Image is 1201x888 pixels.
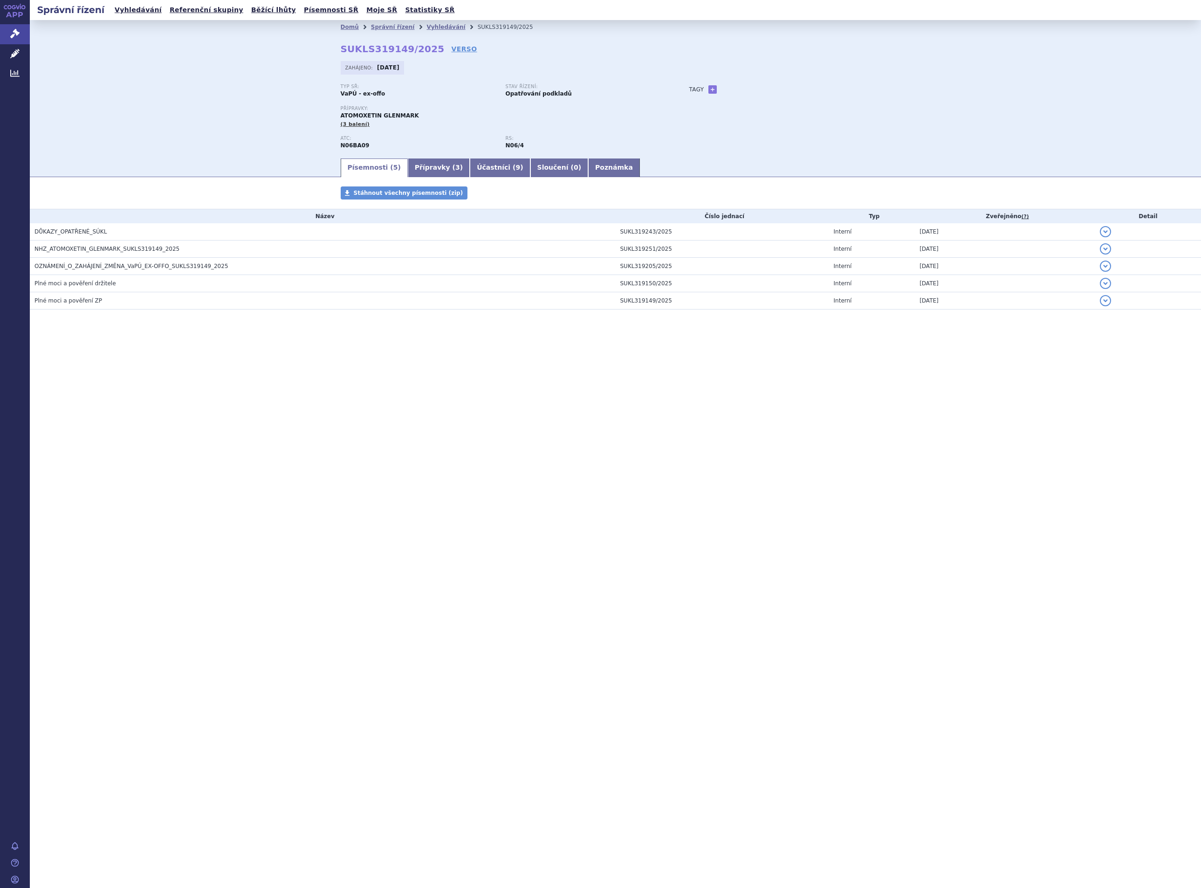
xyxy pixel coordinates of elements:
[574,164,578,171] span: 0
[30,209,616,223] th: Název
[30,3,112,16] h2: Správní řízení
[34,280,116,287] span: Plné moci a pověření držitele
[34,228,107,235] span: DŮKAZY_OPATŘENÉ_SÚKL
[112,4,165,16] a: Vyhledávání
[341,43,445,55] strong: SUKLS319149/2025
[915,223,1095,241] td: [DATE]
[506,84,661,89] p: Stav řízení:
[377,64,399,71] strong: [DATE]
[1100,261,1111,272] button: detail
[341,90,385,97] strong: VaPÚ - ex-offo
[248,4,299,16] a: Běžící lhůty
[345,64,375,71] span: Zahájeno:
[341,121,370,127] span: (3 balení)
[506,136,661,141] p: RS:
[515,164,520,171] span: 9
[616,275,829,292] td: SUKL319150/2025
[301,4,361,16] a: Písemnosti SŘ
[708,85,717,94] a: +
[588,158,640,177] a: Poznámka
[364,4,400,16] a: Moje SŘ
[834,297,852,304] span: Interní
[371,24,415,30] a: Správní řízení
[915,209,1095,223] th: Zveřejněno
[341,142,370,149] strong: ATOMOXETIN
[834,246,852,252] span: Interní
[530,158,588,177] a: Sloučení (0)
[834,263,852,269] span: Interní
[34,297,102,304] span: Plné moci a pověření ZP
[341,186,468,200] a: Stáhnout všechny písemnosti (zip)
[393,164,398,171] span: 5
[478,20,545,34] li: SUKLS319149/2025
[616,292,829,310] td: SUKL319149/2025
[470,158,530,177] a: Účastníci (9)
[616,241,829,258] td: SUKL319251/2025
[506,142,524,149] strong: atomoxetin
[1100,278,1111,289] button: detail
[616,209,829,223] th: Číslo jednací
[506,90,572,97] strong: Opatřování podkladů
[341,106,671,111] p: Přípravky:
[1100,295,1111,306] button: detail
[915,241,1095,258] td: [DATE]
[616,223,829,241] td: SUKL319243/2025
[167,4,246,16] a: Referenční skupiny
[34,246,179,252] span: NHZ_ATOMOXETIN_GLENMARK_SUKLS319149_2025
[1095,209,1201,223] th: Detail
[1100,226,1111,237] button: detail
[915,292,1095,310] td: [DATE]
[455,164,460,171] span: 3
[408,158,470,177] a: Přípravky (3)
[1022,213,1029,220] abbr: (?)
[829,209,915,223] th: Typ
[689,84,704,95] h3: Tagy
[426,24,465,30] a: Vyhledávání
[341,136,496,141] p: ATC:
[915,275,1095,292] td: [DATE]
[341,112,419,119] span: ATOMOXETIN GLENMARK
[341,84,496,89] p: Typ SŘ:
[341,24,359,30] a: Domů
[834,280,852,287] span: Interní
[341,158,408,177] a: Písemnosti (5)
[451,44,477,54] a: VERSO
[34,263,228,269] span: OZNÁMENÍ_O_ZAHÁJENÍ_ZMĚNA_VaPÚ_EX-OFFO_SUKLS319149_2025
[354,190,463,196] span: Stáhnout všechny písemnosti (zip)
[834,228,852,235] span: Interní
[1100,243,1111,255] button: detail
[915,258,1095,275] td: [DATE]
[616,258,829,275] td: SUKL319205/2025
[402,4,457,16] a: Statistiky SŘ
